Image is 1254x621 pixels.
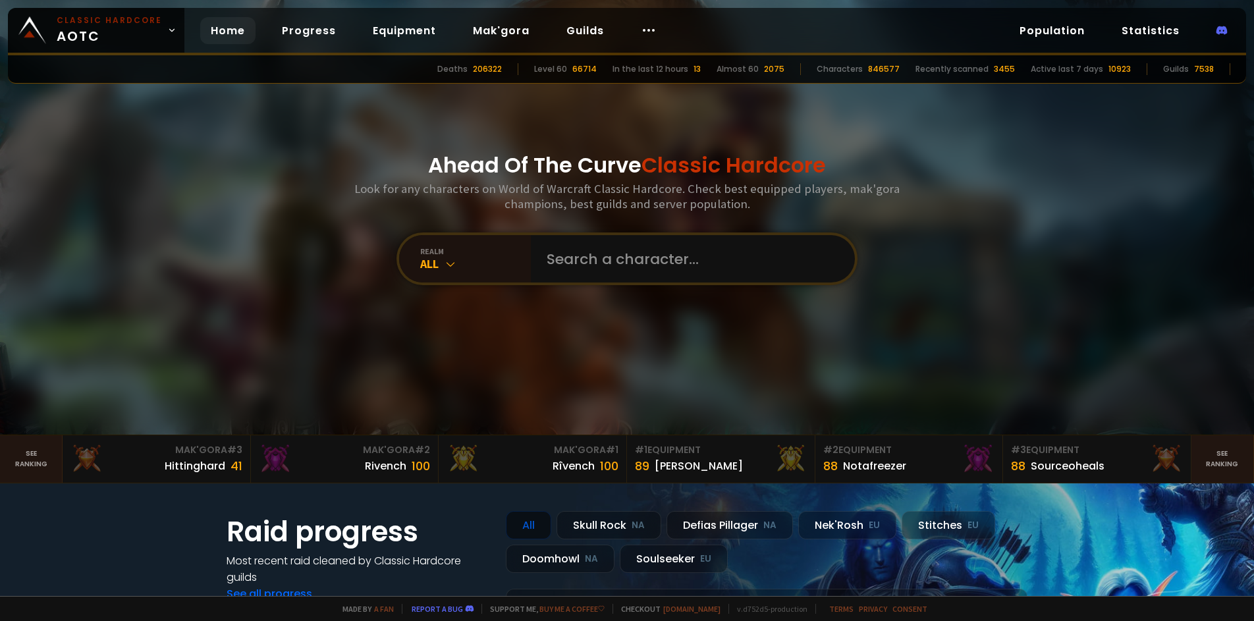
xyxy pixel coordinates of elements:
div: Equipment [823,443,995,457]
div: Skull Rock [557,511,661,539]
a: Privacy [859,604,887,614]
a: Seeranking [1191,435,1254,483]
a: [DOMAIN_NAME] [663,604,721,614]
span: Support me, [481,604,605,614]
div: Rivench [365,458,406,474]
div: 41 [231,457,242,475]
div: realm [420,246,531,256]
a: Terms [829,604,854,614]
div: 3455 [994,63,1015,75]
span: # 1 [635,443,647,456]
h1: Ahead Of The Curve [428,149,826,181]
div: Mak'Gora [70,443,242,457]
div: 66714 [572,63,597,75]
a: Statistics [1111,17,1190,44]
a: Mak'gora [462,17,540,44]
h3: Look for any characters on World of Warcraft Classic Hardcore. Check best equipped players, mak'g... [349,181,905,211]
div: 13 [694,63,701,75]
a: Mak'Gora#1Rîvench100 [439,435,627,483]
div: Active last 7 days [1031,63,1103,75]
div: Sourceoheals [1031,458,1104,474]
div: Mak'Gora [259,443,431,457]
div: Hittinghard [165,458,225,474]
a: a fan [374,604,394,614]
div: Recently scanned [915,63,989,75]
a: Mak'Gora#3Hittinghard41 [63,435,251,483]
div: 100 [600,457,618,475]
div: Mak'Gora [447,443,618,457]
div: Nek'Rosh [798,511,896,539]
a: Mak'Gora#2Rivench100 [251,435,439,483]
h1: Raid progress [227,511,490,553]
input: Search a character... [539,235,839,283]
span: # 1 [606,443,618,456]
div: 88 [823,457,838,475]
div: Level 60 [534,63,567,75]
small: NA [585,553,598,566]
div: All [420,256,531,271]
div: 2075 [764,63,784,75]
div: Rîvench [553,458,595,474]
div: 88 [1011,457,1025,475]
a: Report a bug [412,604,463,614]
a: #2Equipment88Notafreezer [815,435,1004,483]
div: 89 [635,457,649,475]
small: NA [763,519,777,532]
span: # 3 [227,443,242,456]
div: 100 [412,457,430,475]
small: NA [632,519,645,532]
div: Equipment [1011,443,1183,457]
div: Soulseeker [620,545,728,573]
span: Classic Hardcore [641,150,826,180]
span: Made by [335,604,394,614]
div: Guilds [1163,63,1189,75]
div: 206322 [473,63,502,75]
a: Classic HardcoreAOTC [8,8,184,53]
a: Population [1009,17,1095,44]
div: Notafreezer [843,458,906,474]
a: Buy me a coffee [539,604,605,614]
div: 7538 [1194,63,1214,75]
a: Guilds [556,17,614,44]
small: EU [700,553,711,566]
span: AOTC [57,14,162,46]
div: Almost 60 [717,63,759,75]
div: Doomhowl [506,545,614,573]
a: Home [200,17,256,44]
a: Equipment [362,17,447,44]
a: #1Equipment89[PERSON_NAME] [627,435,815,483]
span: # 3 [1011,443,1026,456]
small: Classic Hardcore [57,14,162,26]
div: Equipment [635,443,807,457]
div: Deaths [437,63,468,75]
div: 10923 [1108,63,1131,75]
a: Progress [271,17,346,44]
a: Consent [892,604,927,614]
span: # 2 [823,443,838,456]
a: See all progress [227,586,312,601]
div: Stitches [902,511,995,539]
div: Characters [817,63,863,75]
div: 846577 [868,63,900,75]
h4: Most recent raid cleaned by Classic Hardcore guilds [227,553,490,585]
span: # 2 [415,443,430,456]
div: In the last 12 hours [613,63,688,75]
div: [PERSON_NAME] [655,458,743,474]
span: v. d752d5 - production [728,604,807,614]
div: All [506,511,551,539]
span: Checkout [613,604,721,614]
small: EU [869,519,880,532]
small: EU [968,519,979,532]
div: Defias Pillager [667,511,793,539]
a: #3Equipment88Sourceoheals [1003,435,1191,483]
